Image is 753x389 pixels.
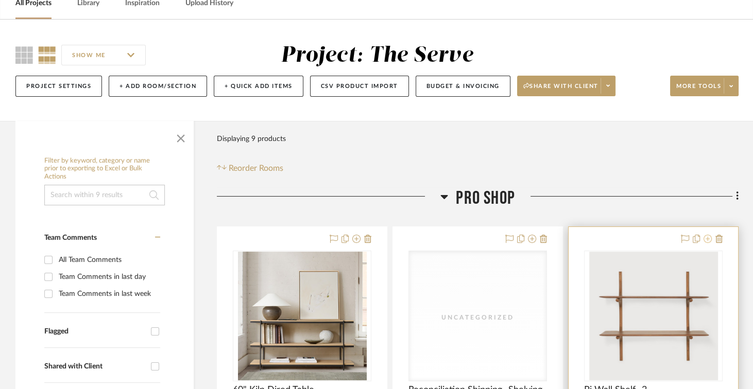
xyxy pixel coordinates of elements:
[170,126,191,147] button: Close
[517,76,616,96] button: Share with client
[44,234,97,241] span: Team Comments
[310,76,409,97] button: CSV Product Import
[238,252,367,380] img: 60" Kiln Dired Table
[281,45,474,66] div: Project: The Serve
[44,185,165,205] input: Search within 9 results
[676,82,721,98] span: More tools
[59,286,158,302] div: Team Comments in last week
[44,157,165,181] h6: Filter by keyword, category or name prior to exporting to Excel or Bulk Actions
[214,76,303,97] button: + Quick Add Items
[217,129,286,149] div: Displaying 9 products
[44,327,146,336] div: Flagged
[44,362,146,371] div: Shared with Client
[589,252,718,380] img: Pi Wall Shelf- 2
[59,252,158,268] div: All Team Comments
[217,162,283,174] button: Reorder Rooms
[585,251,722,381] div: 0
[523,82,598,98] span: Share with client
[109,76,207,97] button: + Add Room/Section
[15,76,102,97] button: Project Settings
[426,312,529,323] div: Uncategorized
[670,76,739,96] button: More tools
[456,187,515,209] span: Pro Shop
[416,76,510,97] button: Budget & Invoicing
[229,162,283,174] span: Reorder Rooms
[59,269,158,285] div: Team Comments in last day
